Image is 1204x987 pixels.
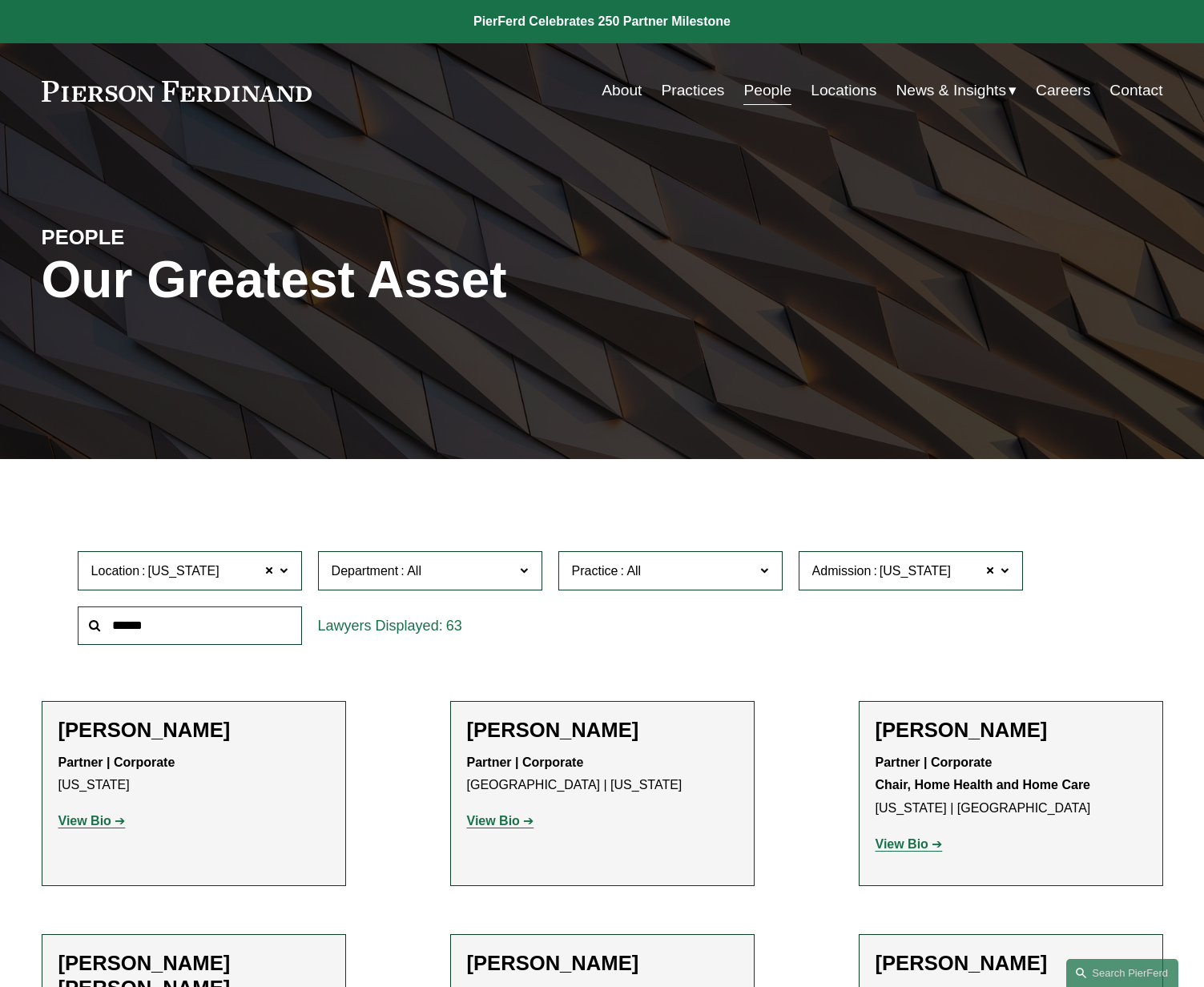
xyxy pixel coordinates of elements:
[58,814,111,828] strong: View Bio
[876,837,943,851] a: View Bio
[896,77,1006,105] span: News & Insights
[812,564,872,578] span: Admission
[42,224,322,250] h4: PEOPLE
[1066,959,1178,987] a: Search this site
[467,814,534,828] a: View Bio
[880,561,951,582] span: [US_STATE]
[467,814,520,828] strong: View Bio
[148,561,219,582] span: [US_STATE]
[58,755,175,769] strong: Partner | Corporate
[58,751,329,798] p: [US_STATE]
[572,564,618,578] span: Practice
[876,951,1146,976] h2: [PERSON_NAME]
[896,75,1017,106] a: folder dropdown
[876,778,1091,792] strong: Chair, Home Health and Home Care
[743,75,791,106] a: People
[467,951,738,976] h2: [PERSON_NAME]
[876,718,1146,743] h2: [PERSON_NAME]
[876,751,1146,820] p: [US_STATE] | [GEOGRAPHIC_DATA]
[876,837,928,851] strong: View Bio
[811,75,876,106] a: Locations
[467,751,738,798] p: [GEOGRAPHIC_DATA] | [US_STATE]
[58,814,126,828] a: View Bio
[332,564,399,578] span: Department
[91,564,140,578] span: Location
[58,718,329,743] h2: [PERSON_NAME]
[467,755,584,769] strong: Partner | Corporate
[662,75,725,106] a: Practices
[1109,75,1162,106] a: Contact
[446,618,462,634] span: 63
[602,75,642,106] a: About
[467,718,738,743] h2: [PERSON_NAME]
[876,755,993,769] strong: Partner | Corporate
[1036,75,1090,106] a: Careers
[42,251,789,309] h1: Our Greatest Asset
